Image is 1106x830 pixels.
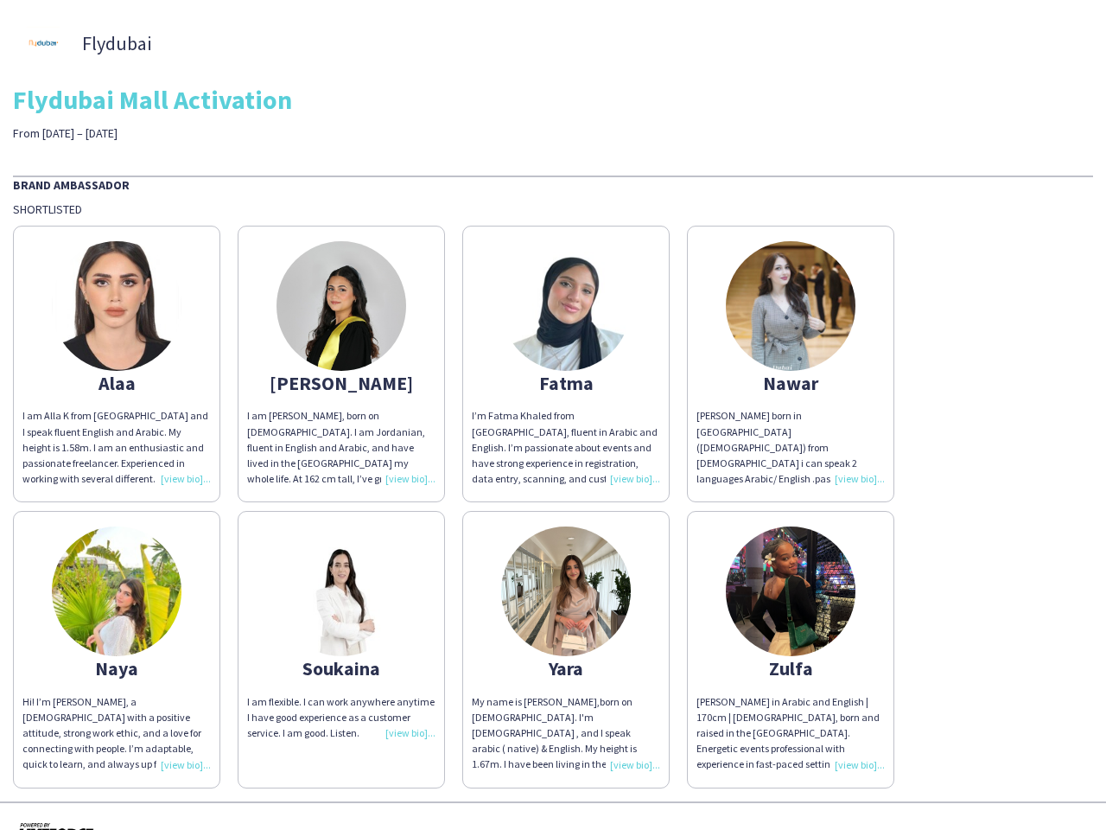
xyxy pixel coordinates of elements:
[13,125,391,141] div: From [DATE] – [DATE]
[22,661,211,676] div: Naya
[472,408,660,487] div: I’m Fatma Khaled from [GEOGRAPHIC_DATA], fluent in Arabic and English. I’m passionate about event...
[13,176,1093,193] div: Brand Ambassador
[501,241,631,371] img: thumb-68319ed9ac19e.jpeg
[696,408,885,487] div: [PERSON_NAME] born in [GEOGRAPHIC_DATA] ([DEMOGRAPHIC_DATA]) from [DEMOGRAPHIC_DATA] i can speak ...
[696,694,885,773] div: [PERSON_NAME] in Arabic and English | 170cm | [DEMOGRAPHIC_DATA], born and raised in the [GEOGRAP...
[501,527,631,656] img: thumb-3c4366df-2dda-49c4-ac57-7476a23bfdf7.jpg
[696,661,885,676] div: Zulfa
[13,201,1093,217] div: Shortlisted
[52,527,181,656] img: thumb-6853c4ae36e96.jpeg
[472,375,660,391] div: Fatma
[472,661,660,676] div: Yara
[276,527,406,656] img: thumb-6647fa9b6a5ba.jpeg
[472,694,660,773] div: My name is [PERSON_NAME],born on [DEMOGRAPHIC_DATA]. I'm [DEMOGRAPHIC_DATA] , and I speak arabic ...
[247,694,435,742] div: I am flexible. I can work anywhere anytime I have good experience as a customer service. I am goo...
[696,375,885,391] div: Nawar
[726,527,855,656] img: thumb-a10223b6-0e97-4deb-840b-eaf03b131c75.jpg
[13,86,1093,112] div: Flydubai Mall Activation
[247,375,435,391] div: [PERSON_NAME]
[22,694,211,773] div: Hi! I’m [PERSON_NAME], a [DEMOGRAPHIC_DATA] with a positive attitude, strong work ethic, and a lo...
[22,375,211,391] div: Alaa
[82,35,151,51] span: Flydubai
[22,408,211,487] div: I am Alla K from [GEOGRAPHIC_DATA] and I speak fluent English and Arabic. My height is 1.58m. I a...
[52,241,181,371] img: thumb-6555fd51ca719.jpeg
[276,241,406,371] img: thumb-fb9a59cc-1205-476c-89f3-892c43d5d6da.jpg
[726,241,855,371] img: thumb-6848294477635.jpeg
[247,661,435,676] div: Soukaina
[247,408,435,487] div: I am [PERSON_NAME], born on [DEMOGRAPHIC_DATA]. I am Jordanian, fluent in English and Arabic, and...
[13,13,73,73] img: thumb-fbcf22af-dae2-4303-b589-af3b0ecfb676.png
